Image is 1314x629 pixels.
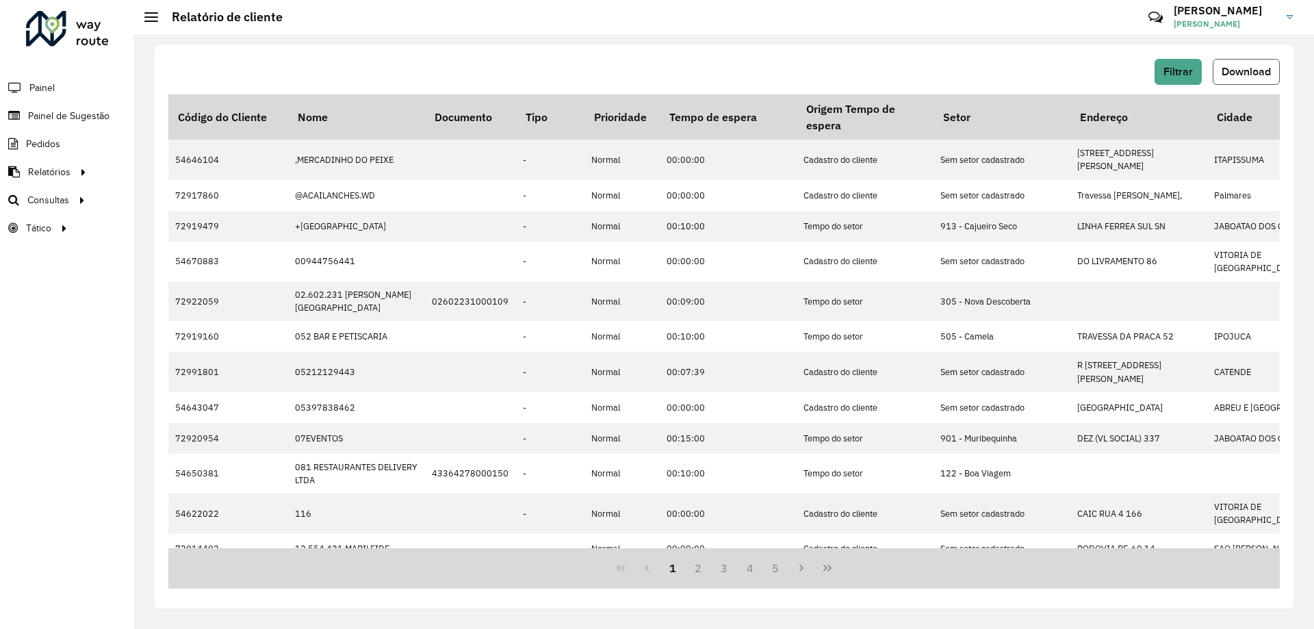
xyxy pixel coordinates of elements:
td: 02602231000109 [425,281,516,321]
h3: [PERSON_NAME] [1174,4,1276,17]
td: Sem setor cadastrado [933,352,1070,391]
span: Pedidos [26,137,60,151]
td: 00:10:00 [660,454,797,493]
th: Endereço [1070,94,1207,140]
th: Tipo [516,94,584,140]
td: TRAVESSA DA PRACA 52 [1070,321,1207,352]
th: Código do Cliente [168,94,288,140]
td: 00:00:00 [660,534,797,565]
td: Normal [584,454,660,493]
td: Cadastro do cliente [797,140,933,179]
td: - [516,352,584,391]
td: 116 [288,493,425,533]
td: 00:10:00 [660,211,797,242]
td: 05212129443 [288,352,425,391]
td: 72920954 [168,423,288,454]
span: [PERSON_NAME] [1174,18,1276,30]
td: 54643047 [168,392,288,423]
td: [GEOGRAPHIC_DATA] [1070,392,1207,423]
span: Filtrar [1163,66,1193,77]
td: Normal [584,281,660,321]
td: 05397838462 [288,392,425,423]
td: 081 RESTAURANTES DELIVERY LTDA [288,454,425,493]
td: 00:00:00 [660,392,797,423]
td: Cadastro do cliente [797,242,933,281]
span: Download [1222,66,1271,77]
span: Consultas [27,193,69,207]
td: 00:15:00 [660,423,797,454]
th: Documento [425,94,516,140]
th: Nome [288,94,425,140]
th: Setor [933,94,1070,140]
td: 052 BAR E PETISCARIA [288,321,425,352]
td: 72919479 [168,211,288,242]
td: 00:07:39 [660,352,797,391]
td: Cadastro do cliente [797,180,933,211]
td: Normal [584,211,660,242]
a: Contato Rápido [1141,3,1170,32]
td: 122 - Boa Viagem [933,454,1070,493]
td: 54670883 [168,242,288,281]
td: Tempo do setor [797,211,933,242]
td: Tempo do setor [797,454,933,493]
td: Cadastro do cliente [797,392,933,423]
td: - [516,180,584,211]
td: Tempo do setor [797,281,933,321]
td: Normal [584,180,660,211]
td: R [STREET_ADDRESS][PERSON_NAME] [1070,352,1207,391]
span: Tático [26,221,51,235]
td: - [516,534,584,565]
td: DEZ (VL SOCIAL) 337 [1070,423,1207,454]
td: 72991801 [168,352,288,391]
td: Sem setor cadastrado [933,392,1070,423]
td: Sem setor cadastrado [933,242,1070,281]
td: Normal [584,321,660,352]
td: Normal [584,423,660,454]
td: - [516,493,584,533]
button: Download [1213,59,1280,85]
td: 00:00:00 [660,242,797,281]
td: [STREET_ADDRESS][PERSON_NAME] [1070,140,1207,179]
td: 72914492 [168,534,288,565]
td: Sem setor cadastrado [933,493,1070,533]
td: Normal [584,493,660,533]
td: Tempo do setor [797,423,933,454]
td: Cadastro do cliente [797,352,933,391]
td: - [516,321,584,352]
td: DO LIVRAMENTO 86 [1070,242,1207,281]
td: 72922059 [168,281,288,321]
td: - [516,454,584,493]
td: 43364278000150 [425,454,516,493]
td: Cadastro do cliente [797,534,933,565]
span: Painel [29,81,55,95]
td: 901 - Muribequinha [933,423,1070,454]
td: +[GEOGRAPHIC_DATA] [288,211,425,242]
td: - [516,392,584,423]
td: LINHA FERREA SUL SN [1070,211,1207,242]
th: Tempo de espera [660,94,797,140]
td: Sem setor cadastrado [933,140,1070,179]
td: - [516,242,584,281]
td: 72919160 [168,321,288,352]
td: Sem setor cadastrado [933,534,1070,565]
td: RODOVIA PE-60 14 [1070,534,1207,565]
td: - [516,140,584,179]
td: Sem setor cadastrado [933,180,1070,211]
button: Filtrar [1155,59,1202,85]
td: 00:09:00 [660,281,797,321]
td: - [516,211,584,242]
td: Cadastro do cliente [797,493,933,533]
td: 00:00:00 [660,493,797,533]
th: Prioridade [584,94,660,140]
td: 00:00:00 [660,140,797,179]
button: Last Page [814,555,840,581]
td: 54622022 [168,493,288,533]
td: 54650381 [168,454,288,493]
button: 2 [685,555,711,581]
button: 3 [711,555,737,581]
td: Travessa [PERSON_NAME], [1070,180,1207,211]
td: Tempo do setor [797,321,933,352]
button: 5 [763,555,789,581]
td: 02.602.231 [PERSON_NAME][GEOGRAPHIC_DATA] [288,281,425,321]
button: 1 [660,555,686,581]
